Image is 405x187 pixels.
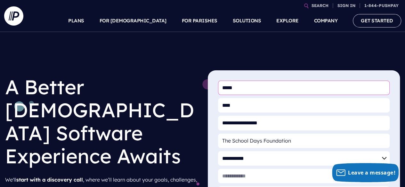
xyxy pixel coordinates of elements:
strong: start with a discovery call [16,176,83,183]
a: GET STARTED [353,14,401,27]
input: Organization Name [218,134,390,148]
a: PLANS [68,10,84,32]
a: EXPLORE [276,10,299,32]
span: Leave a message! [348,169,395,176]
a: FOR PARISHES [182,10,217,32]
a: SOLUTIONS [233,10,261,32]
h1: A Better [DEMOGRAPHIC_DATA] Software Experience Awaits [5,70,198,173]
a: COMPANY [314,10,338,32]
a: FOR [DEMOGRAPHIC_DATA] [100,10,166,32]
button: Leave a message! [332,163,399,182]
